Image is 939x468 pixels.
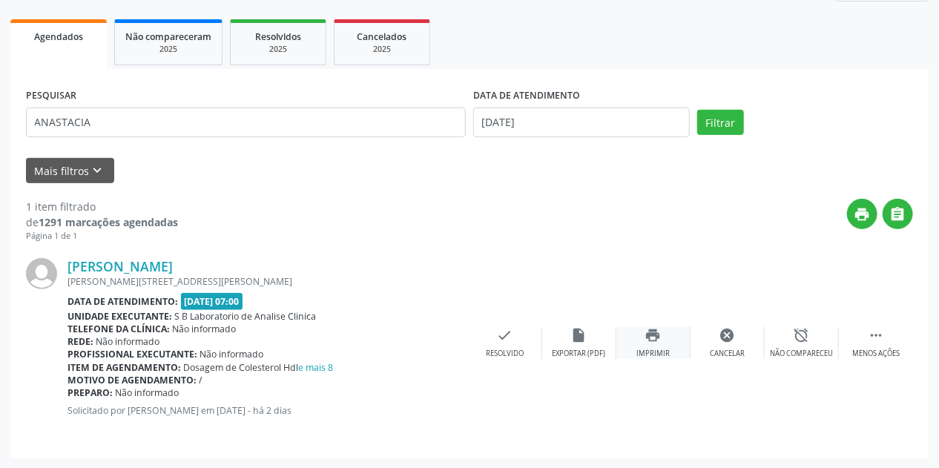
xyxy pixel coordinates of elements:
[67,310,172,323] b: Unidade executante:
[847,199,877,229] button: print
[358,30,407,43] span: Cancelados
[636,349,670,359] div: Imprimir
[26,158,114,184] button: Mais filtroskeyboard_arrow_down
[67,295,178,308] b: Data de atendimento:
[26,214,178,230] div: de
[645,327,662,343] i: print
[854,206,871,223] i: print
[26,108,466,137] input: Nome, CNS
[173,323,237,335] span: Não informado
[473,85,580,108] label: DATA DE ATENDIMENTO
[26,258,57,289] img: img
[116,386,179,399] span: Não informado
[794,327,810,343] i: alarm_off
[125,44,211,55] div: 2025
[697,110,744,135] button: Filtrar
[883,199,913,229] button: 
[34,30,83,43] span: Agendados
[868,327,884,343] i: 
[67,275,468,288] div: [PERSON_NAME][STREET_ADDRESS][PERSON_NAME]
[26,230,178,243] div: Página 1 de 1
[255,30,301,43] span: Resolvidos
[67,258,173,274] a: [PERSON_NAME]
[67,323,170,335] b: Telefone da clínica:
[175,310,317,323] span: S B Laboratorio de Analise Clinica
[39,215,178,229] strong: 1291 marcações agendadas
[125,30,211,43] span: Não compareceram
[710,349,745,359] div: Cancelar
[90,162,106,179] i: keyboard_arrow_down
[200,348,264,360] span: Não informado
[473,108,690,137] input: Selecione um intervalo
[67,374,197,386] b: Motivo de agendamento:
[181,293,243,310] span: [DATE] 07:00
[96,335,160,348] span: Não informado
[890,206,906,223] i: 
[184,361,334,374] span: Dosagem de Colesterol Hdl
[241,44,315,55] div: 2025
[345,44,419,55] div: 2025
[299,361,334,374] a: e mais 8
[200,374,203,386] span: /
[67,335,93,348] b: Rede:
[497,327,513,343] i: check
[26,85,76,108] label: PESQUISAR
[770,349,833,359] div: Não compareceu
[26,199,178,214] div: 1 item filtrado
[67,348,197,360] b: Profissional executante:
[553,349,606,359] div: Exportar (PDF)
[486,349,524,359] div: Resolvido
[67,361,181,374] b: Item de agendamento:
[852,349,900,359] div: Menos ações
[67,386,113,399] b: Preparo:
[571,327,587,343] i: insert_drive_file
[67,404,468,417] p: Solicitado por [PERSON_NAME] em [DATE] - há 2 dias
[719,327,736,343] i: cancel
